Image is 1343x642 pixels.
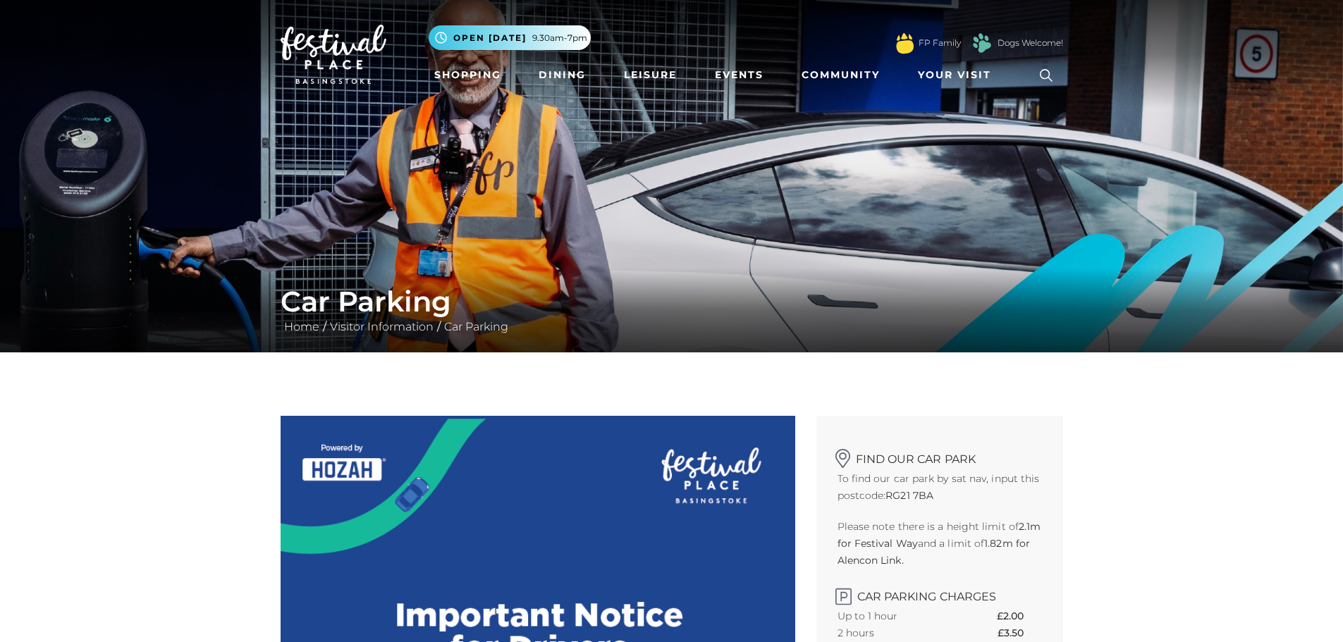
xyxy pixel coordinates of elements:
[532,32,587,44] span: 9.30am-7pm
[838,470,1042,504] p: To find our car park by sat nav, input this postcode:
[281,25,386,84] img: Festival Place Logo
[441,320,512,333] a: Car Parking
[919,37,961,49] a: FP Family
[618,62,682,88] a: Leisure
[270,285,1074,335] div: / /
[838,444,1042,466] h2: Find our car park
[533,62,591,88] a: Dining
[281,285,1063,319] h1: Car Parking
[918,68,991,82] span: Your Visit
[997,607,1041,624] th: £2.00
[912,62,1004,88] a: Your Visit
[453,32,527,44] span: Open [DATE]
[429,62,507,88] a: Shopping
[998,624,1041,641] th: £3.50
[998,37,1063,49] a: Dogs Welcome!
[885,489,933,502] strong: RG21 7BA
[709,62,769,88] a: Events
[838,583,1042,603] h2: Car Parking Charges
[281,320,323,333] a: Home
[838,607,950,624] th: Up to 1 hour
[838,624,950,641] th: 2 hours
[796,62,885,88] a: Community
[429,25,591,50] button: Open [DATE] 9.30am-7pm
[838,518,1042,569] p: Please note there is a height limit of and a limit of
[326,320,437,333] a: Visitor Information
